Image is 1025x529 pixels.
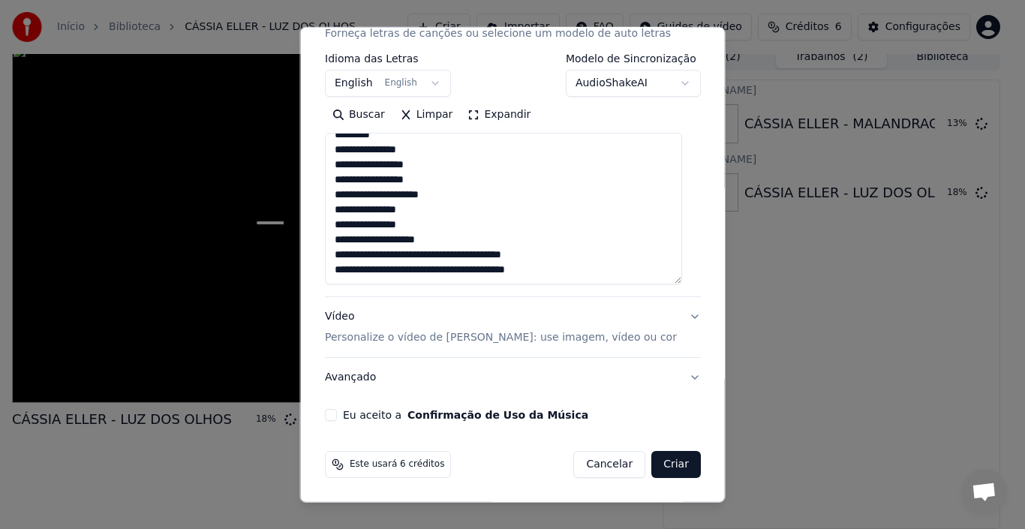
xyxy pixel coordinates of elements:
[407,410,588,420] button: Eu aceito a
[565,53,700,64] label: Modelo de Sincronização
[325,53,451,64] label: Idioma das Letras
[651,451,701,478] button: Criar
[460,103,538,127] button: Expandir
[343,410,588,420] label: Eu aceito a
[325,297,701,357] button: VídeoPersonalize o vídeo de [PERSON_NAME]: use imagem, vídeo ou cor
[573,451,645,478] button: Cancelar
[392,103,460,127] button: Limpar
[325,103,392,127] button: Buscar
[325,26,671,41] p: Forneça letras de canções ou selecione um modelo de auto letras
[325,330,677,345] p: Personalize o vídeo de [PERSON_NAME]: use imagem, vídeo ou cor
[350,458,444,470] span: Este usará 6 créditos
[325,53,701,296] div: LetrasForneça letras de canções ou selecione um modelo de auto letras
[325,309,677,345] div: Vídeo
[325,358,701,397] button: Avançado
